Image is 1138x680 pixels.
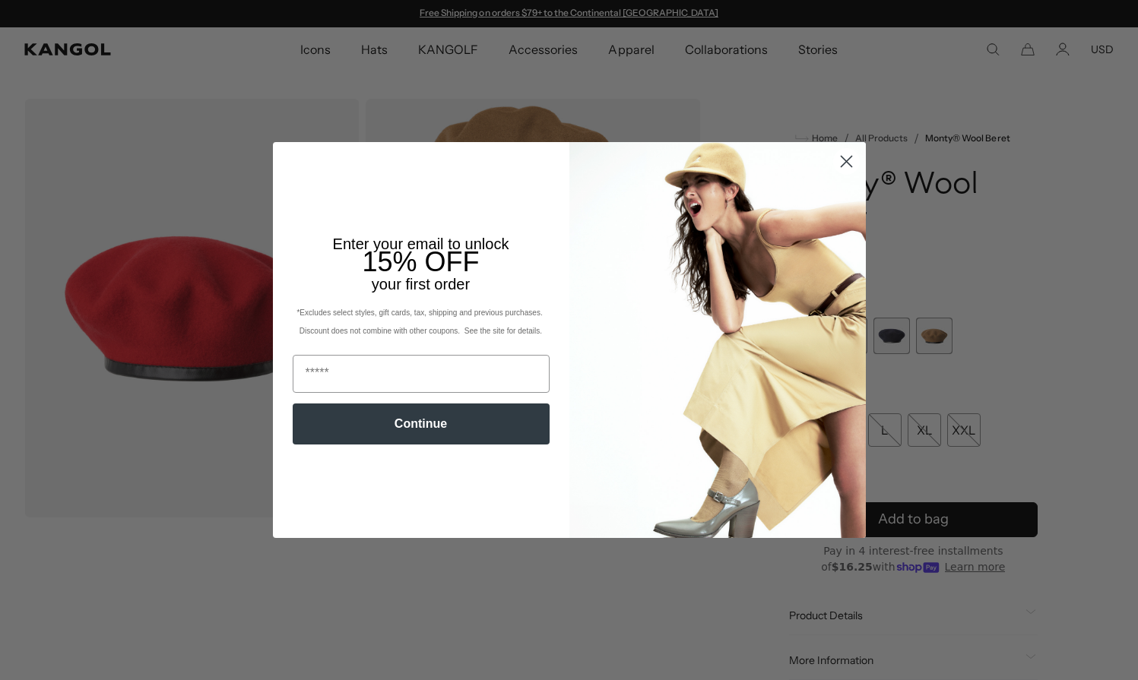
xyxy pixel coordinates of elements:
img: 93be19ad-e773-4382-80b9-c9d740c9197f.jpeg [569,142,866,537]
button: Continue [293,403,550,444]
button: Close dialog [833,148,860,175]
span: 15% OFF [362,246,479,277]
span: *Excludes select styles, gift cards, tax, shipping and previous purchases. Discount does not comb... [296,308,544,335]
span: Enter your email to unlock [333,236,509,252]
input: Email [293,355,550,393]
span: your first order [372,276,470,293]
